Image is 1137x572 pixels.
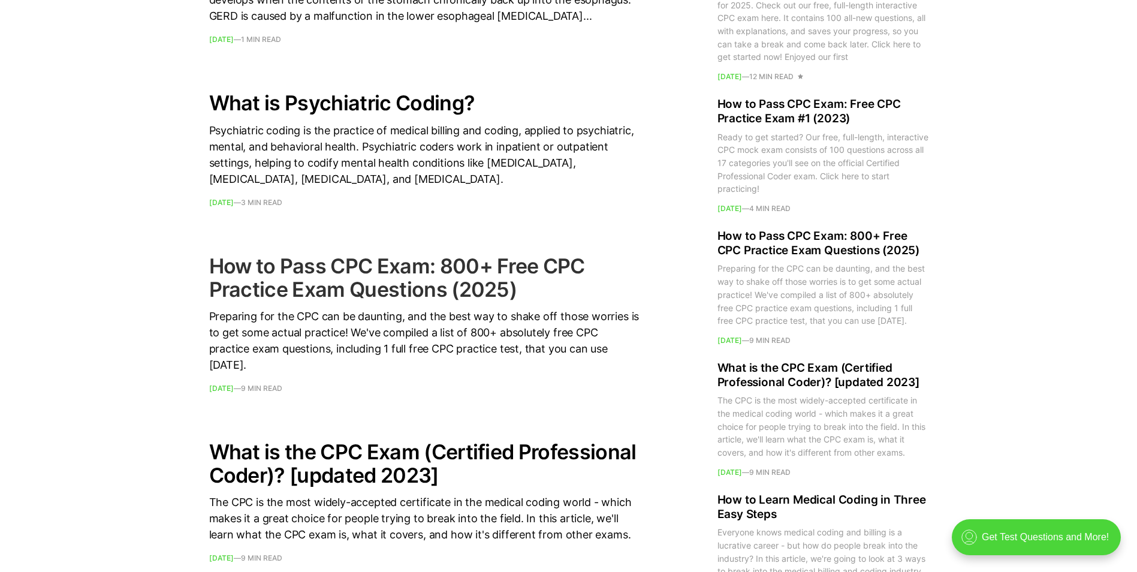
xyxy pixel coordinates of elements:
span: 3 min read [241,199,282,206]
a: How to Pass CPC Exam: Free CPC Practice Exam #1 (2023) Ready to get started? Our free, full-lengt... [717,97,928,212]
div: The CPC is the most widely-accepted certificate in the medical coding world - which makes it a gr... [717,394,928,459]
span: 4 min read [749,205,791,212]
footer: — [717,205,928,212]
div: The CPC is the most widely-accepted certificate in the medical coding world - which makes it a gr... [209,494,641,543]
footer: — [209,385,641,392]
div: Psychiatric coding is the practice of medical billing and coding, applied to psychiatric, mental,... [209,122,641,187]
h2: What is the CPC Exam (Certified Professional Coder)? [updated 2023] [717,361,928,390]
a: How to Pass CPC Exam: 800+ Free CPC Practice Exam Questions (2025) Preparing for the CPC can be d... [209,254,641,392]
footer: — [209,199,641,206]
iframe: portal-trigger [942,513,1137,572]
h2: How to Pass CPC Exam: Free CPC Practice Exam #1 (2023) [717,97,928,126]
footer: — [209,555,641,562]
div: Preparing for the CPC can be daunting, and the best way to shake off those worries is to get some... [717,262,928,327]
h2: What is the CPC Exam (Certified Professional Coder)? [updated 2023] [209,440,641,487]
h2: How to Pass CPC Exam: 800+ Free CPC Practice Exam Questions (2025) [717,229,928,258]
time: [DATE] [717,468,742,477]
h2: How to Pass CPC Exam: 800+ Free CPC Practice Exam Questions (2025) [209,254,641,301]
span: 9 min read [749,469,791,476]
footer: — [717,73,928,80]
footer: — [209,36,641,43]
h2: How to Learn Medical Coding in Three Easy Steps [717,493,928,522]
span: 1 min read [241,36,281,43]
time: [DATE] [717,72,742,81]
footer: — [717,337,928,344]
time: [DATE] [209,198,234,207]
a: How to Pass CPC Exam: 800+ Free CPC Practice Exam Questions (2025) Preparing for the CPC can be d... [717,229,928,344]
a: What is the CPC Exam (Certified Professional Coder)? [updated 2023] The CPC is the most widely-ac... [209,440,641,562]
h2: What is Psychiatric Coding? [209,91,641,115]
span: 9 min read [241,555,282,562]
time: [DATE] [209,35,234,44]
span: 12 min read [749,73,794,80]
footer: — [717,469,928,476]
span: 9 min read [749,337,791,344]
div: Ready to get started? Our free, full-length, interactive CPC mock exam consists of 100 questions ... [717,130,928,195]
time: [DATE] [717,336,742,345]
span: 9 min read [241,385,282,392]
a: What is Psychiatric Coding? Psychiatric coding is the practice of medical billing and coding, app... [209,91,641,206]
div: Preparing for the CPC can be daunting, and the best way to shake off those worries is to get some... [209,308,641,373]
a: What is the CPC Exam (Certified Professional Coder)? [updated 2023] The CPC is the most widely-ac... [717,361,928,476]
time: [DATE] [717,204,742,213]
time: [DATE] [209,553,234,562]
time: [DATE] [209,384,234,393]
